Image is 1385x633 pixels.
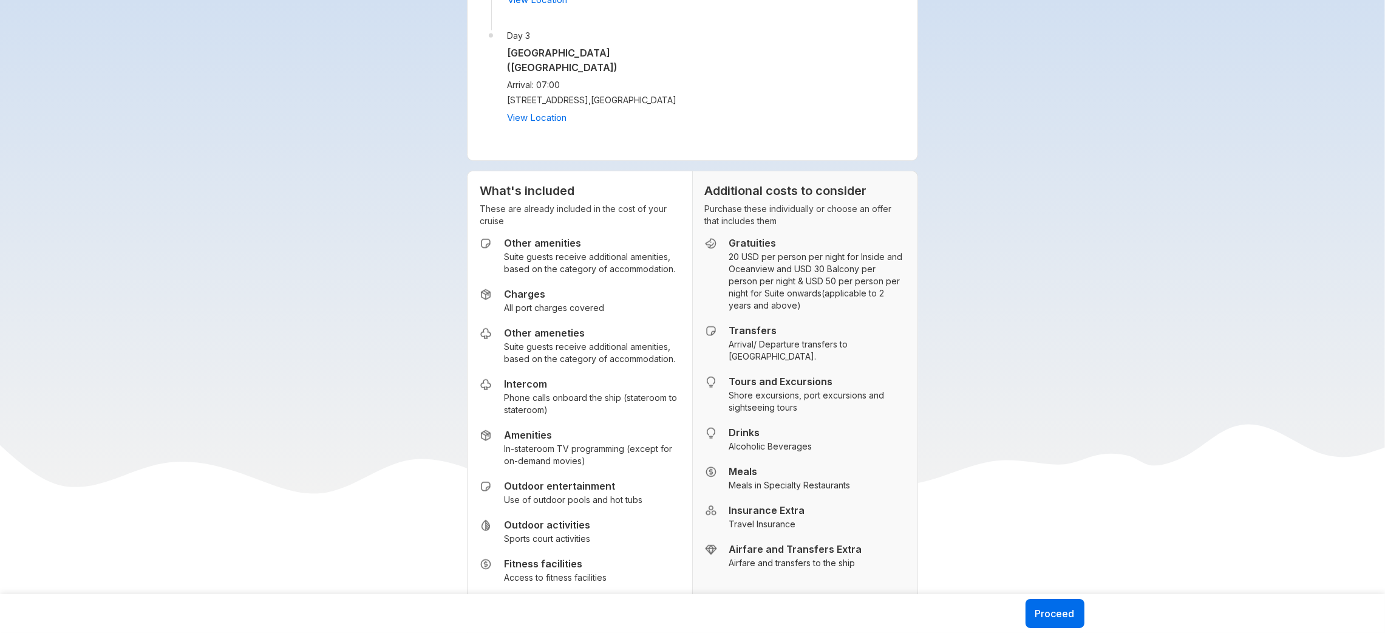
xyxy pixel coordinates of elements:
[729,251,905,312] small: 20 USD per person per night for Inside and Oceanview and USD 30 Balcony per person per night & US...
[504,378,679,390] h5: Intercom
[729,237,905,249] h5: Gratuities
[480,481,492,493] img: Inclusion Icon
[705,203,905,227] p: Purchase these individually or choose an offer that includes them
[504,558,607,570] h5: Fitness facilities
[705,376,717,388] img: Inclusion Icon
[480,203,679,227] p: These are already included in the cost of your cruise
[507,80,685,90] span: Arrival: 07:00
[504,519,590,531] h5: Outdoor activities
[729,426,812,439] h5: Drinks
[504,341,679,365] small: Suite guests receive additional amenities, based on the category of accommodation.
[504,533,590,545] small: Sports court activities
[507,95,685,105] span: [STREET_ADDRESS] , [GEOGRAPHIC_DATA]
[705,466,717,478] img: Inclusion Icon
[504,494,642,506] small: Use of outdoor pools and hot tubs
[504,251,679,275] small: Suite guests receive additional amenities, based on the category of accommodation.
[480,378,492,391] img: Inclusion Icon
[504,392,679,416] small: Phone calls onboard the ship (stateroom to stateroom)
[504,327,679,339] h5: Other ameneties
[480,289,492,301] img: Inclusion Icon
[504,429,679,441] h5: Amenities
[504,572,607,584] small: Access to fitness facilities
[504,443,679,467] small: In-stateroom TV programming (except for on-demand movies)
[480,183,679,198] h3: What's included
[705,505,717,517] img: Inclusion Icon
[729,504,805,516] h5: Insurance Extra
[504,237,679,249] h5: Other amenities
[729,389,905,414] small: Shore excursions, port excursions and sightseeing tours
[729,324,905,337] h5: Transfers
[729,338,905,363] small: Arrival/ Departure transfers to [GEOGRAPHIC_DATA].
[480,519,492,532] img: Inclusion Icon
[504,480,642,492] h5: Outdoor entertainment
[507,30,685,41] span: Day 3
[705,238,717,250] img: Inclusion Icon
[705,183,905,198] h3: Additional costs to consider
[729,465,851,477] h5: Meals
[504,288,604,300] h5: Charges
[729,375,905,388] h5: Tours and Excursions
[480,327,492,340] img: Inclusion Icon
[729,543,862,555] h5: Airfare and Transfers Extra
[507,46,685,75] h5: [GEOGRAPHIC_DATA] ([GEOGRAPHIC_DATA])
[504,302,604,314] small: All port charges covered
[705,427,717,439] img: Inclusion Icon
[729,479,851,491] small: Meals in Specialty Restaurants
[507,112,567,123] a: View Location
[705,325,717,337] img: Inclusion Icon
[480,429,492,442] img: Inclusion Icon
[480,238,492,250] img: Inclusion Icon
[729,518,805,530] small: Travel Insurance
[705,544,717,556] img: Inclusion Icon
[729,440,812,453] small: Alcoholic Beverages
[480,558,492,570] img: Inclusion Icon
[1026,599,1084,628] button: Proceed
[729,557,862,569] small: Airfare and transfers to the ship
